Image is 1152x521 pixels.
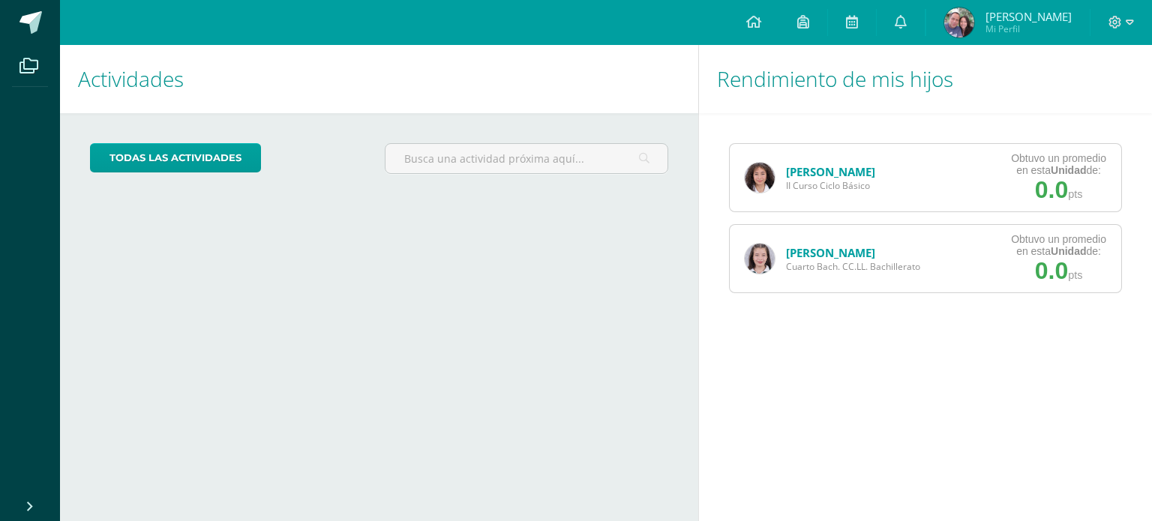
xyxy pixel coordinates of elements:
a: todas las Actividades [90,143,261,172]
h1: Rendimiento de mis hijos [717,45,1134,113]
a: [PERSON_NAME] [786,164,875,179]
strong: Unidad [1051,245,1086,257]
a: [PERSON_NAME] [786,245,875,260]
span: Cuarto Bach. CC.LL. Bachillerato [786,260,920,273]
div: Obtuvo un promedio en esta de: [1011,233,1106,257]
strong: Unidad [1051,164,1086,176]
span: pts [1068,188,1082,200]
span: II Curso Ciclo Básico [786,179,875,192]
img: e8c2b6d319e4969be13b1a7e463c9fc1.png [745,163,775,193]
span: 0.0 [1035,257,1068,284]
img: b381bdac4676c95086dea37a46e4db4c.png [944,7,974,37]
h1: Actividades [78,45,680,113]
span: [PERSON_NAME] [985,9,1072,24]
span: pts [1068,269,1082,281]
span: 0.0 [1035,176,1068,203]
input: Busca una actividad próxima aquí... [385,144,667,173]
span: Mi Perfil [985,22,1072,35]
img: 0feeb4fd18ff7cf07bffb035cb2a4ec3.png [745,244,775,274]
div: Obtuvo un promedio en esta de: [1011,152,1106,176]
